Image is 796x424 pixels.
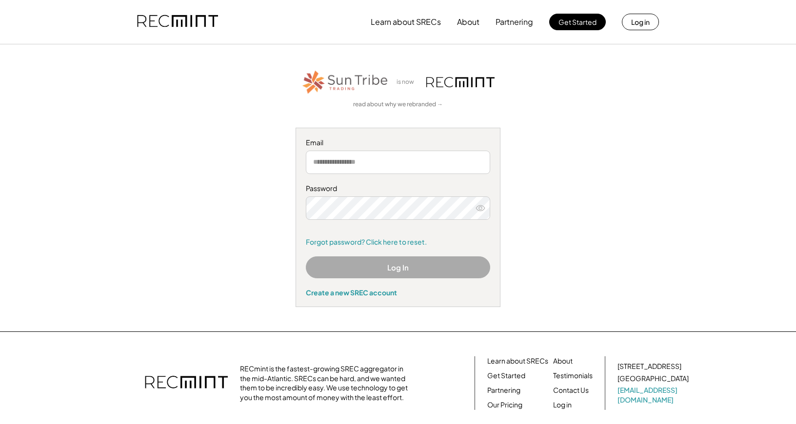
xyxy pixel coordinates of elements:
a: About [553,356,573,366]
button: Get Started [549,14,606,30]
a: Contact Us [553,385,589,395]
img: recmint-logotype%403x.png [145,366,228,400]
button: Partnering [496,12,533,32]
button: Log In [306,256,490,278]
a: read about why we rebranded → [353,100,443,109]
div: Create a new SREC account [306,288,490,297]
img: recmint-logotype%403x.png [137,5,218,39]
a: Get Started [487,371,525,381]
div: [GEOGRAPHIC_DATA] [617,374,689,384]
a: Partnering [487,385,520,395]
button: Learn about SRECs [371,12,441,32]
a: Our Pricing [487,400,522,410]
img: recmint-logotype%403x.png [426,77,495,87]
button: About [457,12,479,32]
div: RECmint is the fastest-growing SREC aggregator in the mid-Atlantic. SRECs can be hard, and we wan... [240,364,413,402]
div: Password [306,184,490,193]
a: Log in [553,400,572,410]
a: Testimonials [553,371,593,381]
a: Learn about SRECs [487,356,548,366]
a: Forgot password? Click here to reset. [306,237,490,247]
div: is now [394,78,421,86]
a: [EMAIL_ADDRESS][DOMAIN_NAME] [617,385,691,405]
img: STT_Horizontal_Logo%2B-%2BColor.png [301,69,389,96]
div: [STREET_ADDRESS] [617,362,681,371]
div: Email [306,138,490,148]
button: Log in [622,14,659,30]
